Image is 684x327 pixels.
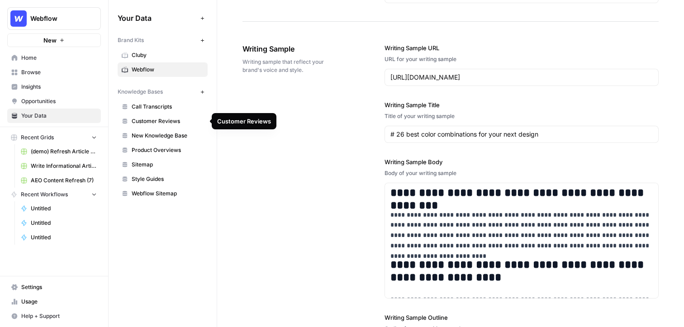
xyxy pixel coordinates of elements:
span: Sitemap [132,161,204,169]
button: Workspace: Webflow [7,7,101,30]
a: Webflow Sitemap [118,186,208,201]
span: Webflow [132,66,204,74]
span: New Knowledge Base [132,132,204,140]
span: Your Data [118,13,197,24]
label: Writing Sample Outline [385,313,659,322]
a: Home [7,51,101,65]
a: Your Data [7,109,101,123]
div: Body of your writing sample [385,169,659,177]
span: New [43,36,57,45]
span: AEO Content Refresh (7) [31,176,97,185]
a: AEO Content Refresh (7) [17,173,101,188]
span: Write Informational Article [31,162,97,170]
span: Webflow Sitemap [132,190,204,198]
span: (demo) Refresh Article Content & Analysis [31,147,97,156]
span: Cluby [132,51,204,59]
label: Writing Sample Title [385,100,659,109]
span: Writing sample that reflect your brand's voice and style. [242,58,334,74]
span: Settings [21,283,97,291]
span: Product Overviews [132,146,204,154]
input: Game Day Gear Guide [390,130,653,139]
span: Untitled [31,233,97,242]
button: Recent Grids [7,131,101,144]
button: Help + Support [7,309,101,323]
div: Title of your writing sample [385,112,659,120]
a: Customer Reviews [118,114,208,128]
span: Home [21,54,97,62]
span: Your Data [21,112,97,120]
span: Opportunities [21,97,97,105]
a: Untitled [17,230,101,245]
span: Untitled [31,219,97,227]
span: Writing Sample [242,43,334,54]
span: Untitled [31,204,97,213]
span: Style Guides [132,175,204,183]
span: Call Transcripts [132,103,204,111]
span: Recent Workflows [21,190,68,199]
a: Browse [7,65,101,80]
label: Writing Sample Body [385,157,659,166]
div: URL for your writing sample [385,55,659,63]
span: Recent Grids [21,133,54,142]
a: Opportunities [7,94,101,109]
a: Write Informational Article [17,159,101,173]
span: Insights [21,83,97,91]
a: Style Guides [118,172,208,186]
a: Webflow [118,62,208,77]
a: Call Transcripts [118,100,208,114]
span: Webflow [30,14,85,23]
span: Knowledge Bases [118,88,163,96]
a: Sitemap [118,157,208,172]
a: (demo) Refresh Article Content & Analysis [17,144,101,159]
button: Recent Workflows [7,188,101,201]
a: Untitled [17,216,101,230]
a: Untitled [17,201,101,216]
span: Customer Reviews [132,117,204,125]
span: Browse [21,68,97,76]
span: Usage [21,298,97,306]
a: Cluby [118,48,208,62]
button: New [7,33,101,47]
a: Usage [7,294,101,309]
a: Settings [7,280,101,294]
span: Help + Support [21,312,97,320]
span: Brand Kits [118,36,144,44]
input: www.sundaysoccer.com/game-day [390,73,653,82]
a: Product Overviews [118,143,208,157]
a: Insights [7,80,101,94]
a: New Knowledge Base [118,128,208,143]
img: Webflow Logo [10,10,27,27]
label: Writing Sample URL [385,43,659,52]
